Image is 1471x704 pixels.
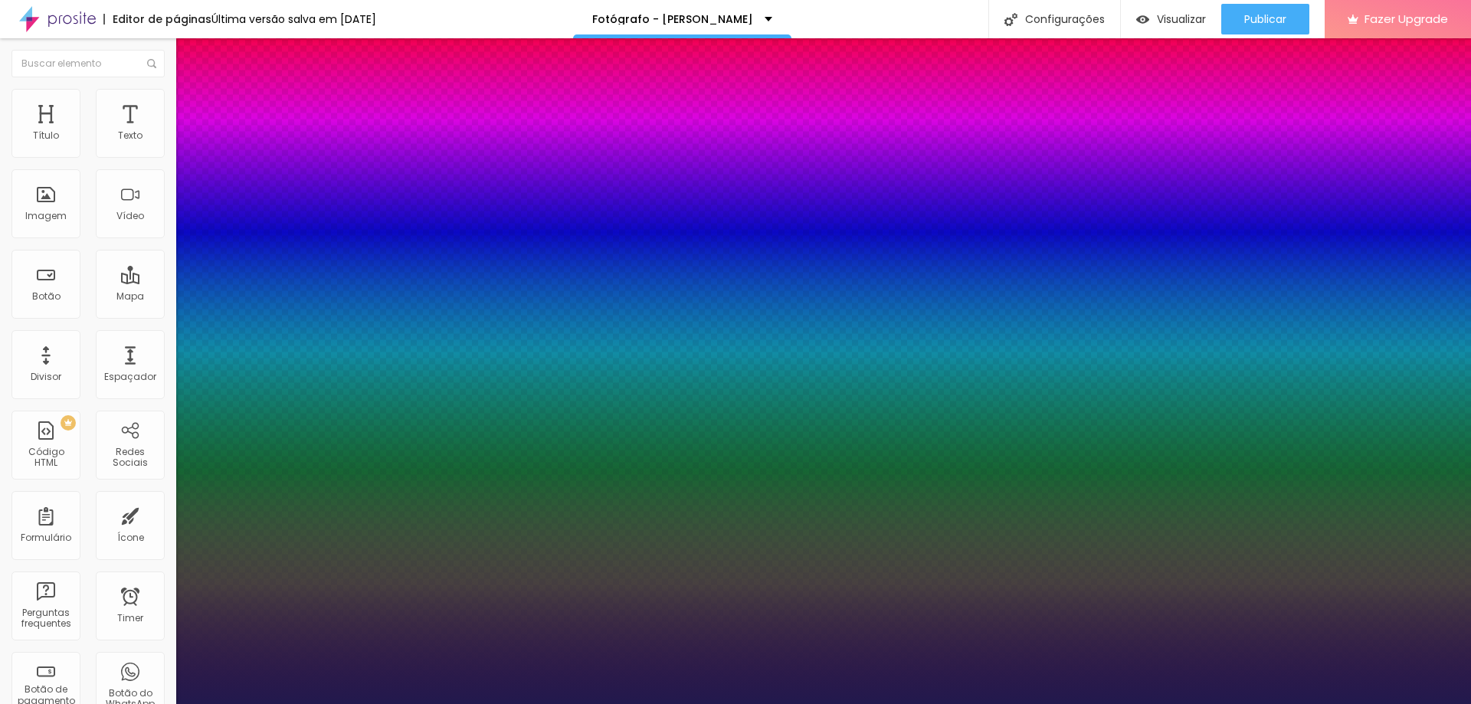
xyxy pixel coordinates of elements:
div: Imagem [25,211,67,221]
span: Fazer Upgrade [1365,12,1448,25]
div: Redes Sociais [100,447,160,469]
div: Código HTML [15,447,76,469]
div: Perguntas frequentes [15,607,76,630]
div: Mapa [116,291,144,302]
img: Icone [147,59,156,68]
input: Buscar elemento [11,50,165,77]
button: Visualizar [1121,4,1221,34]
div: Formulário [21,532,71,543]
div: Última versão salva em [DATE] [211,14,376,25]
span: Publicar [1244,13,1286,25]
button: Publicar [1221,4,1309,34]
img: view-1.svg [1136,13,1149,26]
div: Texto [118,130,143,141]
div: Título [33,130,59,141]
div: Ícone [117,532,144,543]
div: Timer [117,613,143,624]
div: Botão [32,291,61,302]
span: Visualizar [1157,13,1206,25]
img: Icone [1004,13,1017,26]
div: Divisor [31,372,61,382]
div: Espaçador [104,372,156,382]
div: Vídeo [116,211,144,221]
div: Editor de páginas [103,14,211,25]
p: Fotógrafo - [PERSON_NAME] [592,14,753,25]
